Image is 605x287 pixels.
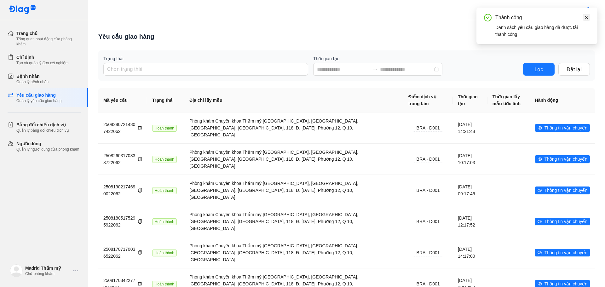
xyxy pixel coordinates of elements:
[184,88,403,112] th: Địa chỉ lấy mẫu
[16,54,68,60] div: Chỉ định
[544,187,587,194] span: Thông tin vận chuyển
[152,125,177,132] span: Hoàn thành
[495,24,590,38] div: Danh sách yêu cầu giao hàng đã được tải thành công
[453,175,487,206] td: [DATE] 09:17:46
[495,14,590,21] div: Thành công
[98,32,154,41] div: Yêu cầu giao hàng
[16,79,49,84] div: Quản lý bệnh nhân
[538,250,542,255] span: eye
[453,143,487,175] td: [DATE] 10:17:03
[103,55,308,62] label: Trạng thái
[16,30,81,37] div: Trang chủ
[544,156,587,163] span: Thông tin vận chuyển
[103,121,142,135] div: 25082807214807422062
[487,88,530,112] th: Thời gian lấy mẫu ước tính
[535,66,543,73] span: Lọc
[189,242,398,263] div: Phòng khám Chuyên khoa Thẩm mỹ [GEOGRAPHIC_DATA], [GEOGRAPHIC_DATA], [GEOGRAPHIC_DATA], [GEOGRAPH...
[453,112,487,143] td: [DATE] 14:21:48
[103,152,142,166] div: 25082603170338722062
[152,156,177,163] span: Hoàn thành
[535,155,590,163] button: eyeThông tin vận chuyển
[538,157,542,161] span: eye
[413,187,443,194] div: BRA - D001
[313,55,518,62] label: Thời gian tạo
[16,73,49,79] div: Bệnh nhân
[372,67,377,72] span: to
[413,218,443,225] div: BRA - D001
[535,249,590,256] button: eyeThông tin vận chuyển
[138,282,142,286] span: copy
[453,88,487,112] th: Thời gian tạo
[98,88,147,112] th: Mã yêu cầu
[147,88,184,112] th: Trạng thái
[152,218,177,225] span: Hoàn thành
[413,156,443,163] div: BRA - D001
[16,128,69,133] div: Quản lý bảng đối chiếu dịch vụ
[138,126,142,130] span: copy
[16,122,69,128] div: Bảng đối chiếu dịch vụ
[10,264,23,277] img: logo
[538,282,542,286] span: eye
[413,124,443,132] div: BRA - D001
[25,265,71,271] div: Madrid Thẩm mỹ
[538,126,542,130] span: eye
[25,271,71,276] div: Chủ phòng khám
[16,98,61,103] div: Quản lý yêu cầu giao hàng
[453,237,487,268] td: [DATE] 14:17:00
[453,206,487,237] td: [DATE] 12:17:52
[530,88,595,112] th: Hành động
[535,124,590,132] button: eyeThông tin vận chuyển
[103,215,142,228] div: 25081805175295922062
[535,218,590,225] button: eyeThông tin vận chuyển
[16,147,79,152] div: Quản lý người dùng của phòng khám
[544,249,587,256] span: Thông tin vận chuyển
[372,67,377,72] span: swap-right
[538,219,542,224] span: eye
[544,124,587,131] span: Thông tin vận chuyển
[538,188,542,192] span: eye
[535,187,590,194] button: eyeThông tin vận chuyển
[484,14,492,21] span: check-circle
[584,15,589,20] span: close
[103,246,142,260] div: 25081707170036522062
[16,141,79,147] div: Người dùng
[567,66,582,73] span: Đặt lại
[138,219,142,224] span: copy
[403,88,453,112] th: Điểm dịch vụ trung tâm
[523,63,555,76] button: Lọc
[16,92,61,98] div: Yêu cầu giao hàng
[138,157,142,161] span: copy
[138,250,142,255] span: copy
[9,5,36,15] img: logo
[152,187,177,194] span: Hoàn thành
[103,183,142,197] div: 25081902174690022062
[558,63,590,76] button: Đặt lại
[544,218,587,225] span: Thông tin vận chuyển
[189,118,398,138] div: Phòng khám Chuyên khoa Thẩm mỹ [GEOGRAPHIC_DATA], [GEOGRAPHIC_DATA], [GEOGRAPHIC_DATA], [GEOGRAPH...
[16,60,68,66] div: Tạo và quản lý đơn xét nghiệm
[189,211,398,232] div: Phòng khám Chuyên khoa Thẩm mỹ [GEOGRAPHIC_DATA], [GEOGRAPHIC_DATA], [GEOGRAPHIC_DATA], [GEOGRAPH...
[152,250,177,256] span: Hoàn thành
[189,149,398,169] div: Phòng khám Chuyên khoa Thẩm mỹ [GEOGRAPHIC_DATA], [GEOGRAPHIC_DATA], [GEOGRAPHIC_DATA], [GEOGRAPH...
[189,180,398,201] div: Phòng khám Chuyên khoa Thẩm mỹ [GEOGRAPHIC_DATA], [GEOGRAPHIC_DATA], [GEOGRAPHIC_DATA], [GEOGRAPH...
[16,37,81,47] div: Tổng quan hoạt động của phòng khám
[413,249,443,256] div: BRA - D001
[138,188,142,192] span: copy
